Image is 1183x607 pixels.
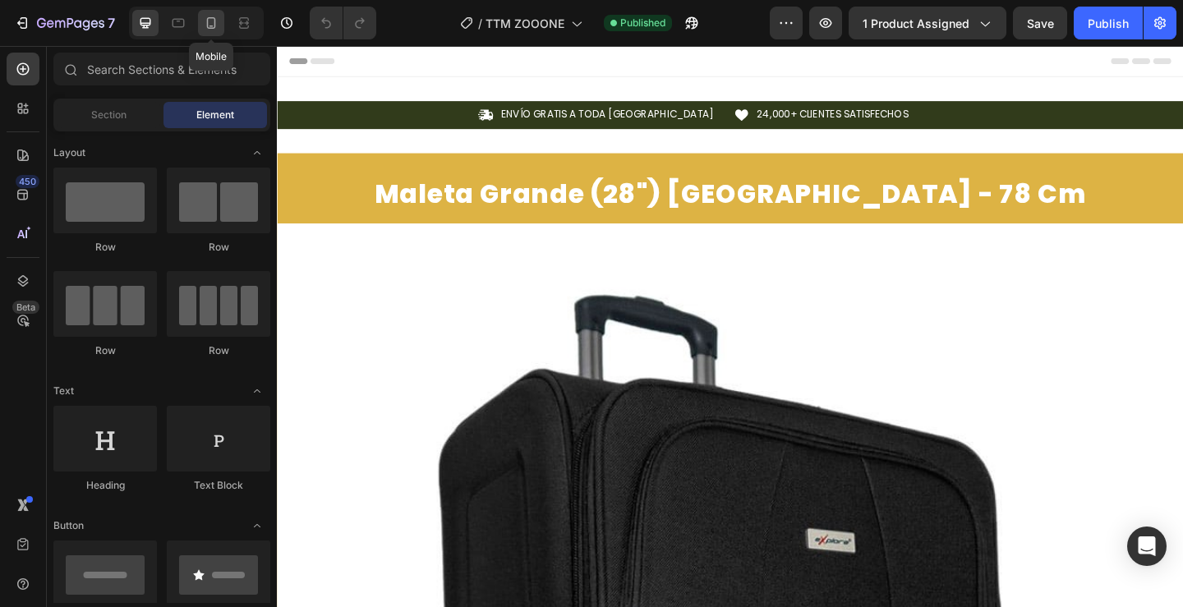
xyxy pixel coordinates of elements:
[277,46,1183,607] iframe: Design area
[53,384,74,398] span: Text
[244,378,270,404] span: Toggle open
[1127,527,1167,566] div: Open Intercom Messenger
[849,7,1006,39] button: 1 product assigned
[53,240,157,255] div: Row
[196,108,234,122] span: Element
[486,15,564,32] span: TTM ZOOONE
[1013,7,1067,39] button: Save
[1074,7,1143,39] button: Publish
[244,140,270,166] span: Toggle open
[53,53,270,85] input: Search Sections & Elements
[16,175,39,188] div: 450
[7,7,122,39] button: 7
[53,478,157,493] div: Heading
[91,108,127,122] span: Section
[863,15,969,32] span: 1 product assigned
[167,240,270,255] div: Row
[310,7,376,39] div: Undo/Redo
[620,16,665,30] span: Published
[167,343,270,358] div: Row
[167,478,270,493] div: Text Block
[244,513,270,539] span: Toggle open
[522,68,688,82] p: 24,000+ CLIENTES SATISFECHOS
[12,301,39,314] div: Beta
[1088,15,1129,32] div: Publish
[53,145,85,160] span: Layout
[53,343,157,358] div: Row
[478,15,482,32] span: /
[53,518,84,533] span: Button
[108,13,115,33] p: 7
[1027,16,1054,30] span: Save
